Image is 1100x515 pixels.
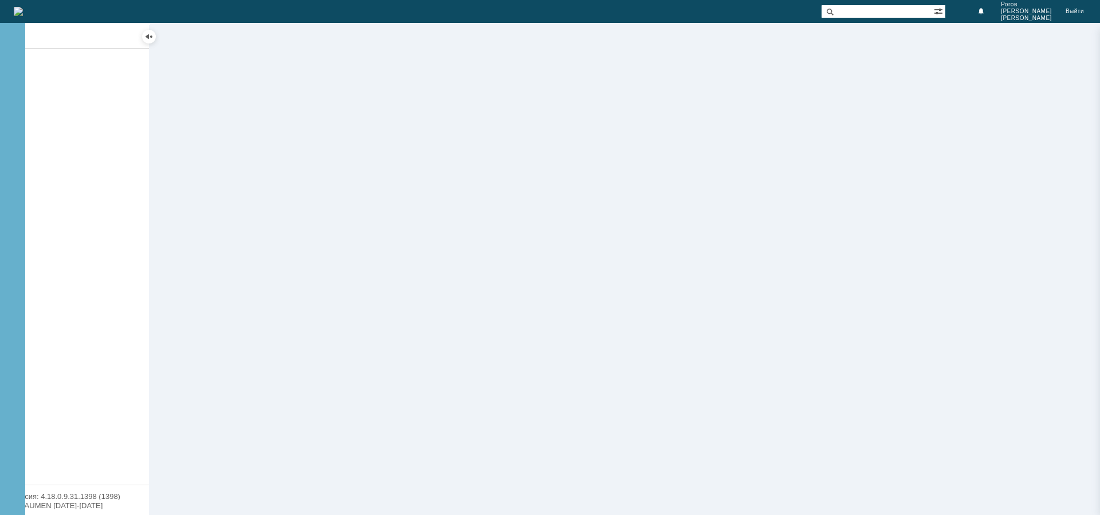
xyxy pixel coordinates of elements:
img: logo [14,7,23,16]
div: © NAUMEN [DATE]-[DATE] [11,502,137,509]
span: Рогов [1001,1,1017,8]
span: [PERSON_NAME] [1001,15,1052,22]
span: [PERSON_NAME] [1001,8,1052,15]
div: Скрыть меню [142,30,156,43]
div: Версия: 4.18.0.9.31.1398 (1398) [11,493,137,500]
a: Перейти на домашнюю страницу [14,7,23,16]
span: Расширенный поиск [934,5,945,16]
